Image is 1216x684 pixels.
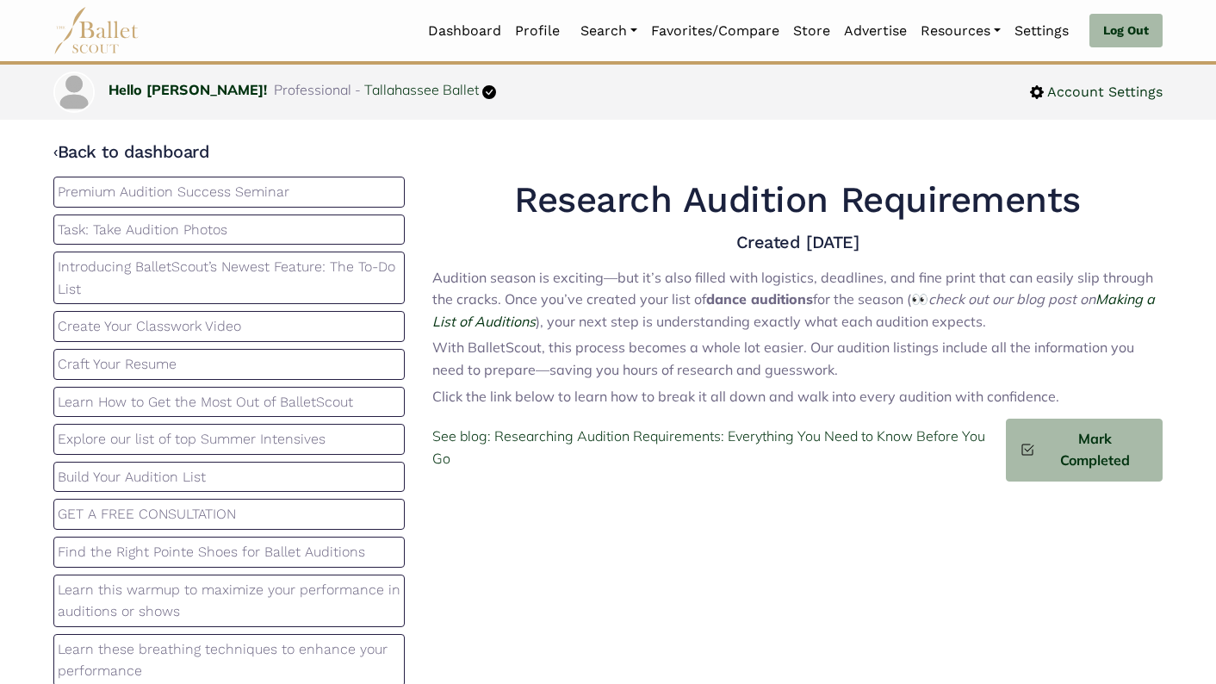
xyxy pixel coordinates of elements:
[58,219,400,241] p: Task: Take Audition Photos
[574,13,644,49] a: Search
[58,391,400,414] p: Learn How to Get the Most Out of BalletScout
[58,315,400,338] p: Create Your Classwork Video
[432,388,1059,405] span: Click the link below to learn how to break it all down and walk into every audition with confidence.
[364,81,479,98] a: Tallahassee Ballet
[53,141,209,162] a: ‹Back to dashboard
[1089,14,1163,48] a: Log Out
[58,541,400,563] p: Find the Right Pointe Shoes for Ballet Auditions
[58,466,400,488] p: Build Your Audition List
[644,13,786,49] a: Favorites/Compare
[914,13,1008,49] a: Resources
[432,231,1163,253] h4: Created [DATE]
[355,81,361,98] span: -
[432,177,1163,224] h1: Research Audition Requirements
[421,13,508,49] a: Dashboard
[508,13,567,49] a: Profile
[58,428,400,451] p: Explore our list of top Summer Intensives
[109,81,267,98] a: Hello [PERSON_NAME]!
[58,579,400,623] p: Learn this warmup to maximize your performance in auditions or shows
[1030,81,1163,103] a: Account Settings
[432,426,1006,469] a: See blog: Researching Audition Requirements: Everything You Need to Know Before You Go
[58,638,400,682] p: Learn these breathing techniques to enhance your performance
[928,290,1095,308] span: check out our blog post on
[1034,428,1148,472] span: Mark Completed
[837,13,914,49] a: Advertise
[432,290,1155,330] a: Making a List of Auditions
[55,73,93,111] img: profile picture
[432,339,1134,378] span: With BalletScout, this process becomes a whole lot easier. Our audition listings include all the ...
[786,13,837,49] a: Store
[536,313,986,330] span: ), your next step is understanding exactly what each audition expects.
[58,181,400,203] p: Premium Audition Success Seminar
[53,140,58,162] code: ‹
[813,290,928,308] span: for the season (👀
[58,256,400,300] p: Introducing BalletScout’s Newest Feature: The To-Do List
[274,81,351,98] span: Professional
[58,503,400,525] p: GET A FREE CONSULTATION
[1008,13,1076,49] a: Settings
[432,269,1153,308] span: Audition season is exciting—but it’s also filled with logistics, deadlines, and fine print that c...
[706,290,813,308] strong: dance auditions
[58,353,400,376] p: Craft Your Resume
[1044,81,1163,103] span: Account Settings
